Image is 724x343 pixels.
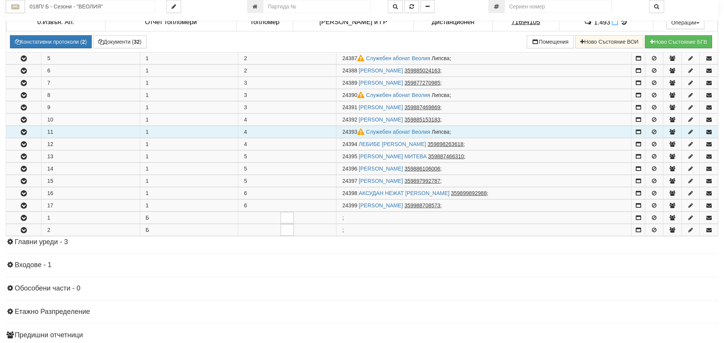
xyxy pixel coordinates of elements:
[428,153,464,159] tcxspan: Call 359887466310 via 3CX
[244,55,247,61] span: 2
[342,178,357,184] span: Партида №
[336,138,632,150] td: ;
[244,129,247,135] span: 4
[41,101,140,113] td: 9
[41,175,140,187] td: 15
[342,190,357,196] span: Партида №
[140,187,238,199] td: 1
[140,212,238,223] td: Б
[244,153,247,159] span: 5
[6,261,718,269] h4: Входове - 1
[359,202,403,208] a: [PERSON_NAME]
[342,104,357,110] span: Партида №
[359,166,403,172] a: [PERSON_NAME]
[359,80,403,86] a: [PERSON_NAME]
[414,13,493,31] td: Дистанционен
[342,92,366,98] span: Партида №
[336,113,632,125] td: ;
[342,129,366,135] span: Партида №
[140,224,238,236] td: Б
[336,224,632,236] td: ;
[41,212,140,223] td: 1
[336,150,632,162] td: ;
[140,175,238,187] td: 1
[342,80,357,86] span: Партида №
[41,77,140,89] td: 7
[82,39,85,45] b: 2
[244,178,247,184] span: 5
[140,162,238,174] td: 1
[140,77,238,89] td: 1
[6,332,718,339] h4: Предишни отчетници
[41,89,140,101] td: 8
[244,104,247,110] span: 3
[336,101,632,113] td: ;
[342,202,357,208] span: Партида №
[41,126,140,138] td: 11
[366,129,430,135] a: Служебен абонат Веолия
[336,175,632,187] td: ;
[404,67,440,74] tcxspan: Call 359885024163 via 3CX
[140,138,238,150] td: 1
[244,80,247,86] span: 3
[244,190,247,196] span: 6
[41,64,140,76] td: 6
[140,101,238,113] td: 1
[342,67,357,74] span: Партида №
[140,150,238,162] td: 1
[594,18,610,26] span: 1.493
[41,52,140,64] td: 5
[432,129,450,135] span: Липсва
[10,35,92,48] button: Констативни протоколи (2)
[244,67,247,74] span: 2
[575,35,643,48] button: Ново Състояние ВОИ
[366,92,430,98] a: Служебен абонат Веолия
[451,190,487,196] tcxspan: Call 359899892988 via 3CX
[404,104,440,110] tcxspan: Call 359887469869 via 3CX
[41,113,140,125] td: 10
[342,153,357,159] span: Партида №
[41,162,140,174] td: 14
[336,77,632,89] td: ;
[41,138,140,150] td: 12
[645,35,712,48] button: Новo Състояние БГВ
[336,187,632,199] td: ;
[244,141,247,147] span: 4
[7,13,106,31] td: 0.Извън. Ап.
[336,52,632,64] td: ;
[359,153,427,159] a: [PERSON_NAME] МИТЕВА
[244,92,247,98] span: 3
[336,126,632,138] td: ;
[342,166,357,172] span: Партида №
[41,199,140,211] td: 17
[359,190,449,196] a: АКСУДАН НЕЖАТ [PERSON_NAME]
[511,18,540,26] tcxspan: Call 71694105 via 3CX
[41,224,140,236] td: 2
[336,162,632,174] td: ;
[140,64,238,76] td: 1
[612,19,618,25] i: Нов Отчет към 30/09/2025
[342,141,357,147] span: Партида №
[93,35,147,48] button: Документи (32)
[336,199,632,211] td: ;
[404,178,440,184] tcxspan: Call 359897992787 via 3CX
[366,55,430,61] a: Служебен абонат Веолия
[236,13,293,31] td: Топломер
[359,67,403,74] a: [PERSON_NAME]
[584,18,594,26] span: История на забележките
[359,178,403,184] a: [PERSON_NAME]
[244,166,247,172] span: 5
[336,64,632,76] td: ;
[140,199,238,211] td: 1
[404,80,440,86] tcxspan: Call 359877270985 via 3CX
[140,52,238,64] td: 1
[6,308,718,316] h4: Етажно Разпределение
[527,35,574,48] button: Помещения
[432,92,450,98] span: Липсва
[342,117,357,123] span: Партида №
[244,117,247,123] span: 4
[140,113,238,125] td: 1
[404,202,440,208] tcxspan: Call 359988708573 via 3CX
[145,18,197,26] span: Отчет топломери
[404,117,440,123] tcxspan: Call 359885153183 via 3CX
